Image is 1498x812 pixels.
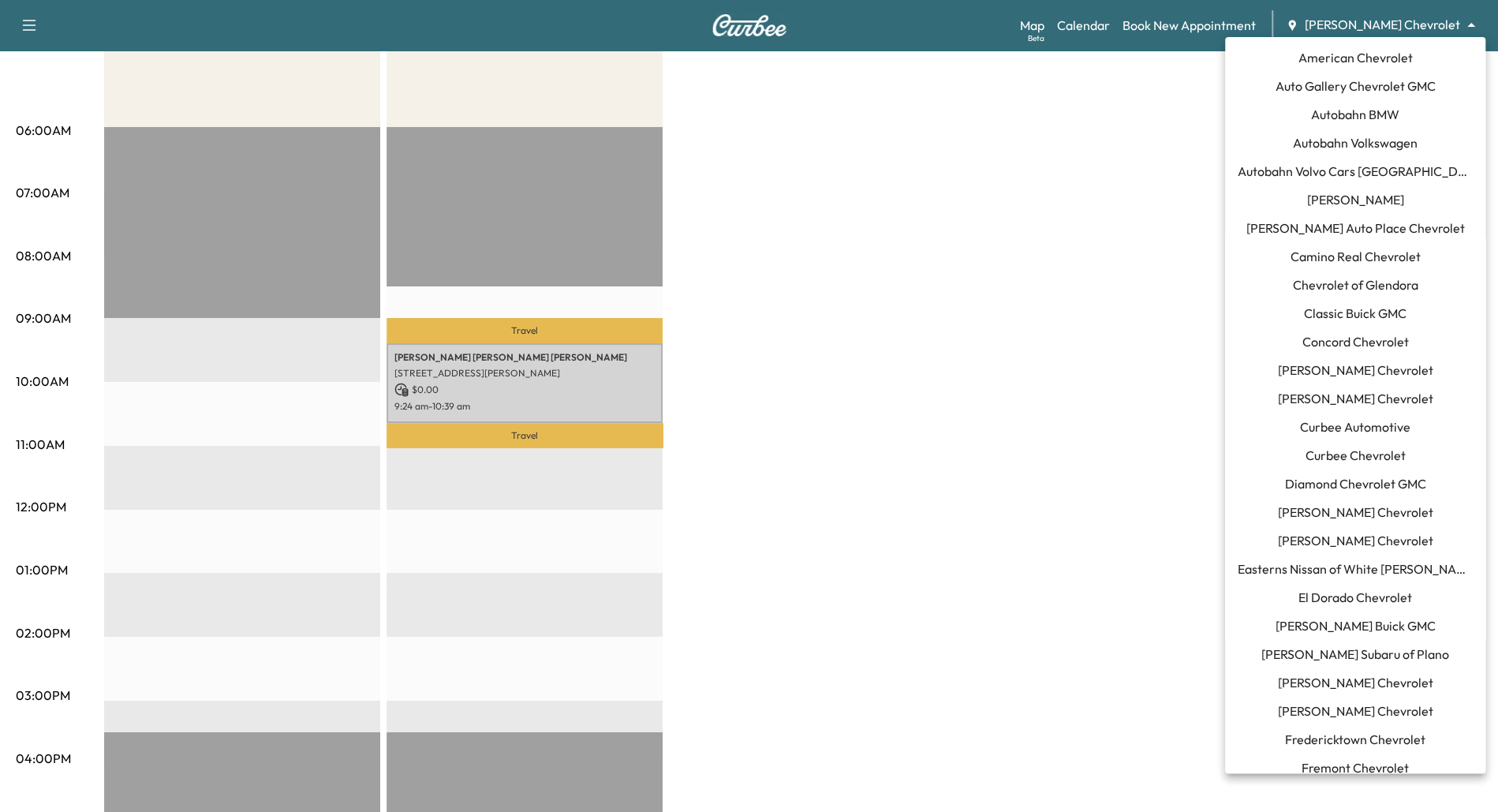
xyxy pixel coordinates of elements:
[1278,531,1433,550] span: [PERSON_NAME] Chevrolet
[1302,332,1409,351] span: Concord Chevrolet
[1291,247,1421,266] span: Camino Real Chevrolet
[1300,417,1410,436] span: Curbee Automotive
[1302,758,1409,777] span: Fremont Chevrolet
[1261,645,1449,664] span: [PERSON_NAME] Subaru of Plano
[1298,48,1413,67] span: American Chevrolet
[1238,559,1473,578] span: Easterns Nissan of White [PERSON_NAME]
[1278,673,1433,692] span: [PERSON_NAME] Chevrolet
[1293,133,1418,152] span: Autobahn Volkswagen
[1278,361,1433,380] span: [PERSON_NAME] Chevrolet
[1285,474,1426,493] span: Diamond Chevrolet GMC
[1276,77,1436,95] span: Auto Gallery Chevrolet GMC
[1278,389,1433,408] span: [PERSON_NAME] Chevrolet
[1306,446,1406,465] span: Curbee Chevrolet
[1293,275,1418,294] span: Chevrolet of Glendora
[1276,616,1436,635] span: [PERSON_NAME] Buick GMC
[1246,219,1465,238] span: [PERSON_NAME] Auto Place Chevrolet
[1298,588,1412,607] span: El Dorado Chevrolet
[1278,503,1433,522] span: [PERSON_NAME] Chevrolet
[1238,162,1473,181] span: Autobahn Volvo Cars [GEOGRAPHIC_DATA]
[1307,190,1404,209] span: [PERSON_NAME]
[1278,702,1433,720] span: [PERSON_NAME] Chevrolet
[1285,730,1425,749] span: Fredericktown Chevrolet
[1304,304,1406,323] span: Classic Buick GMC
[1311,105,1399,124] span: Autobahn BMW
